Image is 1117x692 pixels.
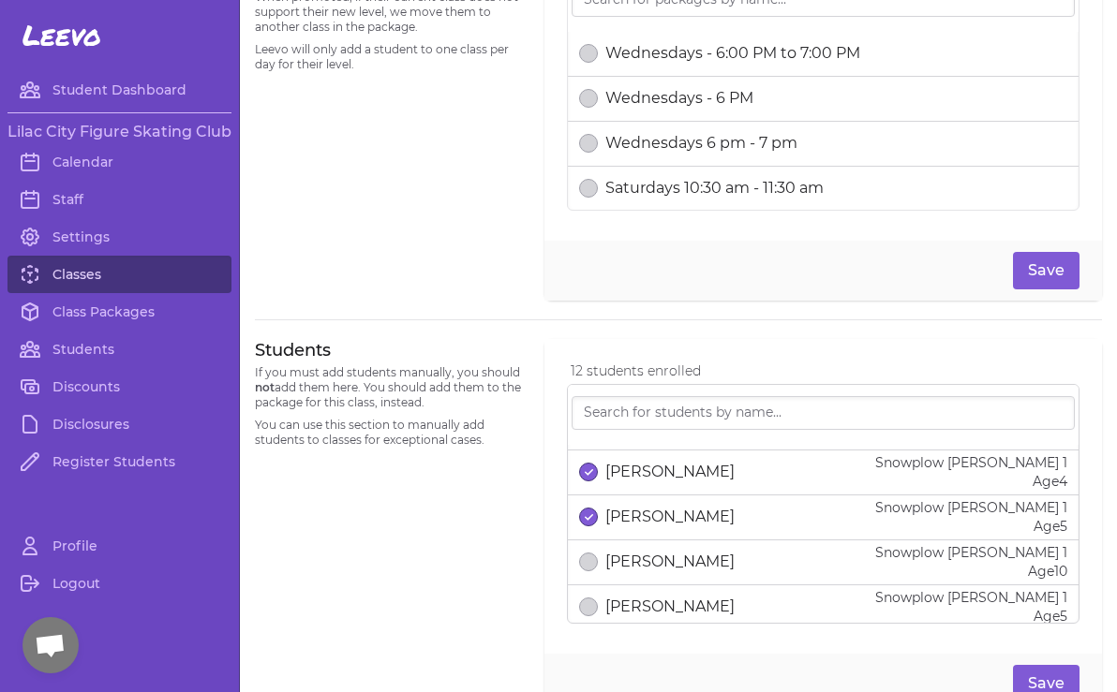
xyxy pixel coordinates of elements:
p: Snowplow [PERSON_NAME] 1 [875,498,1067,517]
p: Leevo will only add a student to one class per day for their level. [255,42,522,72]
p: [PERSON_NAME] [605,596,735,618]
p: Wednesdays - 6:00 PM to 7:00 PM [605,42,860,65]
p: Saturdays 10:30 am - 11:30 am [605,177,824,199]
a: Student Dashboard [7,71,231,109]
a: Logout [7,565,231,602]
p: If you must add students manually, you should add them here. You should add them to the package f... [255,365,522,410]
p: Age 4 [875,472,1067,491]
a: Staff [7,181,231,218]
button: select date [579,179,598,198]
p: [PERSON_NAME] [605,506,735,528]
h3: Lilac City Figure Skating Club [7,121,231,143]
span: not [255,380,275,394]
p: Snowplow [PERSON_NAME] 1 [875,588,1067,607]
a: Profile [7,527,231,565]
p: Age 5 [875,517,1067,536]
p: [PERSON_NAME] [605,551,735,573]
h3: Students [255,339,522,361]
button: select date [579,552,598,571]
p: Age 5 [875,607,1067,626]
p: [PERSON_NAME] [605,461,735,483]
a: Classes [7,256,231,293]
p: Age 10 [875,562,1067,581]
button: select date [579,134,598,153]
a: Disclosures [7,405,231,443]
a: Students [7,331,231,368]
a: Discounts [7,368,231,405]
span: Leevo [22,19,101,52]
button: select date [579,89,598,108]
p: Snowplow [PERSON_NAME] 1 [875,453,1067,472]
p: Wednesdays 6 pm - 7 pm [605,132,797,155]
input: Search for students by name... [572,396,1075,430]
a: Settings [7,218,231,256]
p: 12 students enrolled [571,361,1080,380]
p: Wednesdays - 6 PM [605,87,753,110]
button: Save [1013,252,1080,289]
button: select date [579,508,598,526]
button: select date [579,463,598,481]
div: Open chat [22,617,79,673]
a: Register Students [7,443,231,480]
p: Snowplow [PERSON_NAME] 1 [875,543,1067,562]
p: You can use this section to manually add students to classes for exceptional cases. [255,418,522,448]
button: select date [579,44,598,63]
a: Class Packages [7,293,231,331]
button: select date [579,597,598,616]
a: Calendar [7,143,231,181]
